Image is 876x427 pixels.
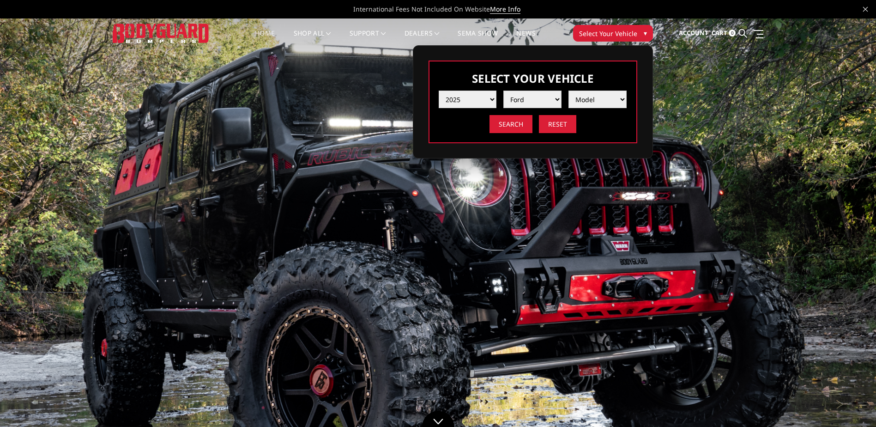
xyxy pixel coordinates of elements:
span: Account [679,29,708,37]
a: Cart 0 [712,21,736,46]
input: Reset [539,115,576,133]
iframe: Chat Widget [830,383,876,427]
a: SEMA Show [458,30,498,48]
button: 4 of 5 [834,274,843,289]
a: More Info [490,5,520,14]
span: Cart [712,29,727,37]
button: 3 of 5 [834,260,843,274]
img: BODYGUARD BUMPERS [113,24,210,43]
button: 1 of 5 [834,230,843,245]
span: ▾ [644,28,647,38]
span: 0 [729,30,736,37]
input: Search [489,115,532,133]
button: Select Your Vehicle [573,25,653,42]
h3: Select Your Vehicle [439,71,627,86]
a: Click to Down [422,411,454,427]
a: Dealers [405,30,440,48]
button: 2 of 5 [834,245,843,260]
a: Home [255,30,275,48]
a: shop all [294,30,331,48]
a: Support [350,30,386,48]
a: Account [679,21,708,46]
span: Select Your Vehicle [579,29,637,38]
a: News [516,30,535,48]
button: 5 of 5 [834,289,843,304]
